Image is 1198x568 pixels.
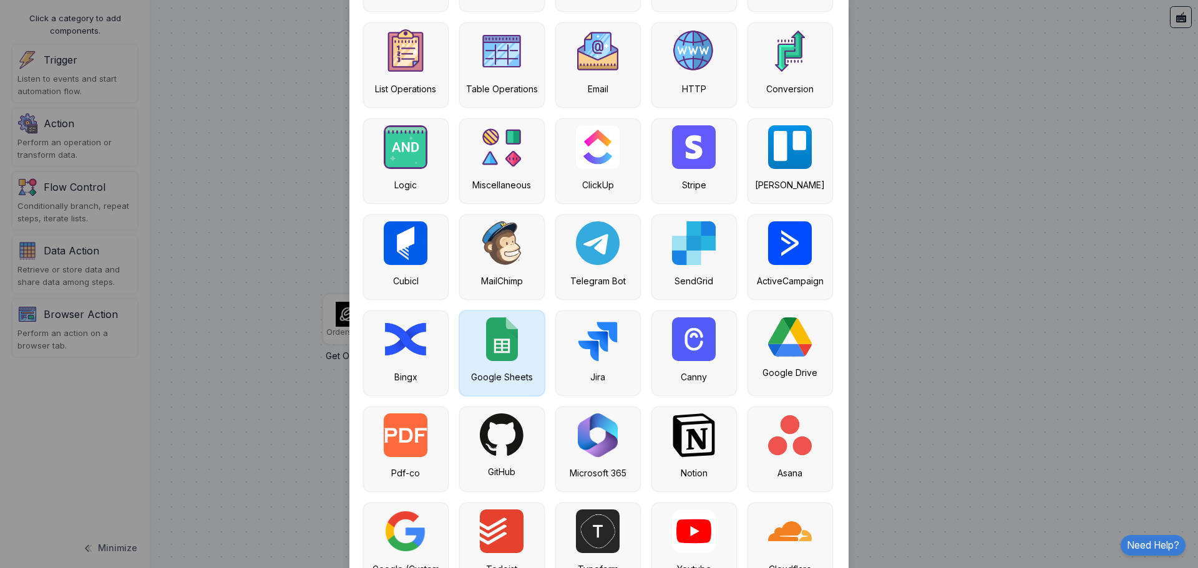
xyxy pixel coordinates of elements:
[658,370,730,383] div: Canny
[672,413,716,457] img: notion.svg
[754,466,826,479] div: Asana
[480,125,524,169] img: category.png
[576,221,620,265] img: telegram-bot.svg
[768,29,812,73] img: category.png
[370,370,442,383] div: Bingx
[562,370,634,383] div: Jira
[384,29,427,73] img: numbered-list.png
[672,317,716,361] img: canny.jpg
[578,413,618,457] img: microsoft-365.png
[672,509,716,553] img: youtube.svg
[576,509,620,553] img: typeform.png
[384,317,427,361] img: bingx.png
[370,82,442,95] div: List Operations
[754,274,826,287] div: ActiveCampaign
[466,178,538,191] div: Miscellaneous
[482,221,521,265] img: mailchimp.svg
[658,82,730,95] div: HTTP
[1121,535,1186,556] a: Need Help?
[370,466,442,479] div: Pdf-co
[384,221,427,265] img: cubicl.jpg
[480,29,524,73] img: table.png
[658,466,730,479] div: Notion
[384,125,427,169] img: and.png
[466,370,538,383] div: Google Sheets
[658,178,730,191] div: Stripe
[768,509,812,553] img: cloudfare.png
[370,274,442,287] div: Cubicl
[672,221,716,265] img: sendgrid.svg
[768,221,812,265] img: active-campaign.png
[466,465,538,478] div: GitHub
[576,317,620,361] img: jira.svg
[754,366,826,379] div: Google Drive
[576,29,620,73] img: email.png
[768,125,812,169] img: trello.svg
[384,509,427,553] img: google.png
[768,317,812,357] img: google-drive.svg
[672,125,716,169] img: stripe.png
[576,125,620,169] img: clickup.png
[562,178,634,191] div: ClickUp
[480,509,524,553] img: todoist.png
[486,317,518,361] img: google-sheets.svg
[754,82,826,95] div: Conversion
[562,82,634,95] div: Email
[754,178,826,191] div: [PERSON_NAME]
[562,466,634,479] div: Microsoft 365
[466,274,538,287] div: MailChimp
[658,274,730,287] div: SendGrid
[370,178,442,191] div: Logic
[768,413,812,457] img: asana.png
[672,29,716,73] img: http.png
[480,413,524,456] img: github.svg
[562,274,634,287] div: Telegram Bot
[466,82,538,95] div: Table Operations
[384,413,427,457] img: pdf-co.png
